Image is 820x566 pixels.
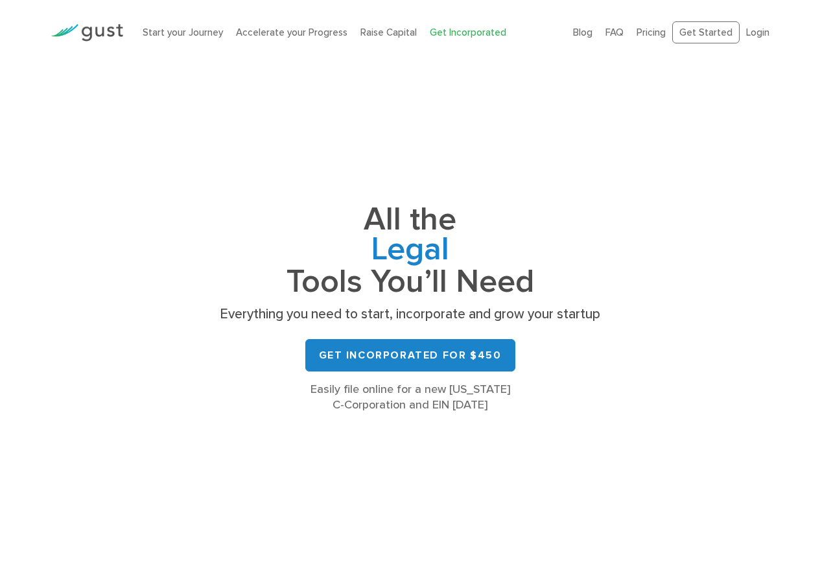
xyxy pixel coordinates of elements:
[143,27,223,38] a: Start your Journey
[605,27,624,38] a: FAQ
[305,339,515,371] a: Get Incorporated for $450
[236,27,347,38] a: Accelerate your Progress
[637,27,666,38] a: Pricing
[216,235,605,267] span: Legal
[216,305,605,324] p: Everything you need to start, incorporate and grow your startup
[672,21,740,44] a: Get Started
[216,205,605,296] h1: All the Tools You’ll Need
[430,27,506,38] a: Get Incorporated
[746,27,769,38] a: Login
[51,24,123,41] img: Gust Logo
[360,27,417,38] a: Raise Capital
[216,382,605,413] div: Easily file online for a new [US_STATE] C-Corporation and EIN [DATE]
[573,27,592,38] a: Blog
